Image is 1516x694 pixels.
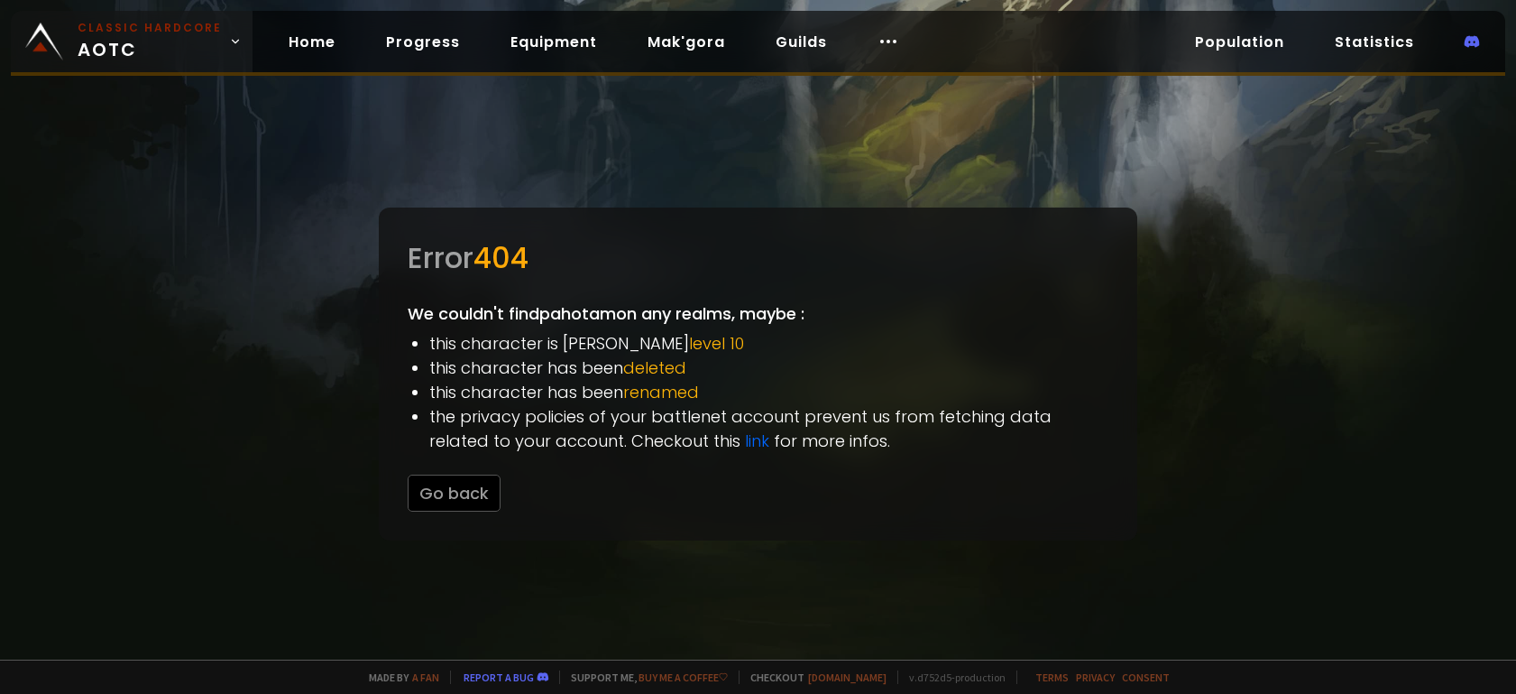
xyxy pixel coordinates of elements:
a: link [745,430,769,452]
a: [DOMAIN_NAME] [808,671,887,684]
a: Go back [408,482,501,504]
span: deleted [623,356,686,379]
small: Classic Hardcore [78,20,222,36]
a: Progress [372,23,474,60]
div: Error [408,236,1108,280]
a: Consent [1122,671,1170,684]
a: a fan [412,671,439,684]
span: renamed [623,381,699,403]
a: Buy me a coffee [639,671,728,684]
a: Report a bug [464,671,534,684]
div: We couldn't find pahotam on any realms, maybe : [379,208,1137,541]
a: Equipment [496,23,611,60]
span: v. d752d5 - production [897,671,1006,684]
a: Statistics [1320,23,1429,60]
li: this character is [PERSON_NAME] [429,331,1108,356]
button: Go back [408,475,501,512]
a: Terms [1035,671,1069,684]
span: level 10 [689,332,744,355]
a: Guilds [761,23,841,60]
span: Made by [358,671,439,684]
span: Support me, [559,671,728,684]
a: Home [274,23,350,60]
span: Checkout [739,671,887,684]
span: AOTC [78,20,222,63]
span: 404 [473,237,528,278]
li: the privacy policies of your battlenet account prevent us from fetching data related to your acco... [429,404,1108,453]
li: this character has been [429,380,1108,404]
a: Classic HardcoreAOTC [11,11,253,72]
li: this character has been [429,356,1108,380]
a: Population [1181,23,1299,60]
a: Privacy [1076,671,1115,684]
a: Mak'gora [633,23,740,60]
